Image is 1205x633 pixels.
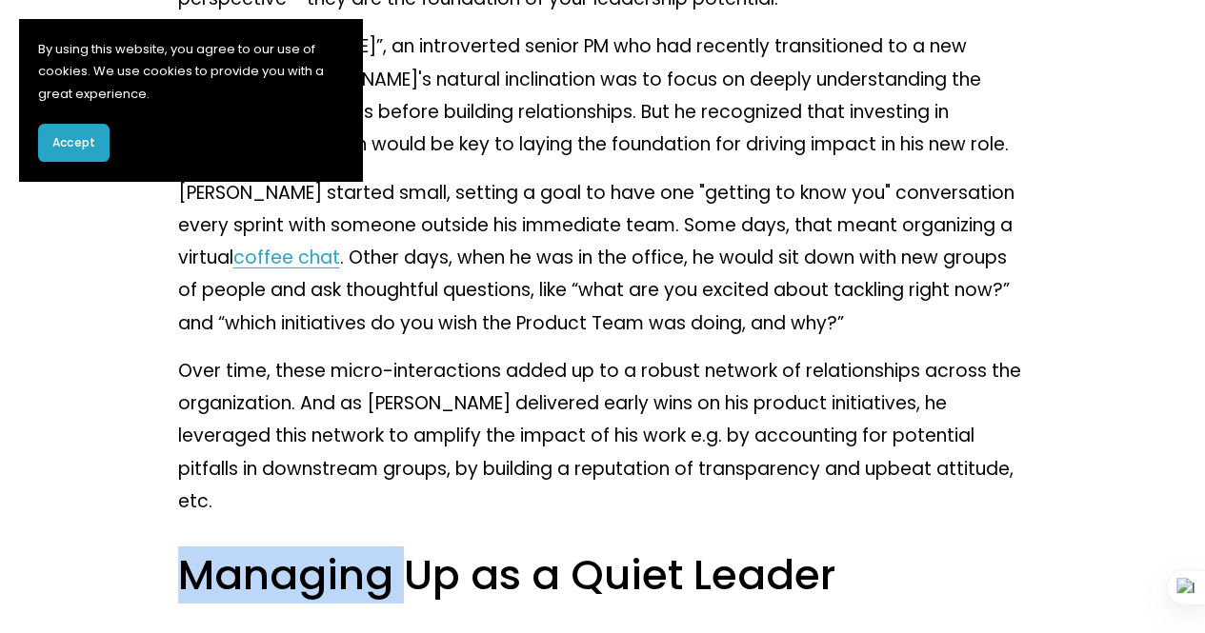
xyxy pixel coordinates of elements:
section: Cookie banner [19,19,362,181]
button: Accept [38,124,110,162]
h2: Managing Up as a Quiet Leader [178,548,1028,602]
a: coffee chat [233,245,340,270]
p: By using this website, you agree to our use of cookies. We use cookies to provide you with a grea... [38,38,343,105]
p: Take “[PERSON_NAME]”, an introverted senior PM who had recently transitioned to a new company. [P... [178,30,1028,161]
p: [PERSON_NAME] started small, setting a goal to have one "getting to know you" conversation every ... [178,177,1028,340]
span: Accept [52,134,95,151]
p: Over time, these micro-interactions added up to a robust network of relationships across the orga... [178,355,1028,518]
